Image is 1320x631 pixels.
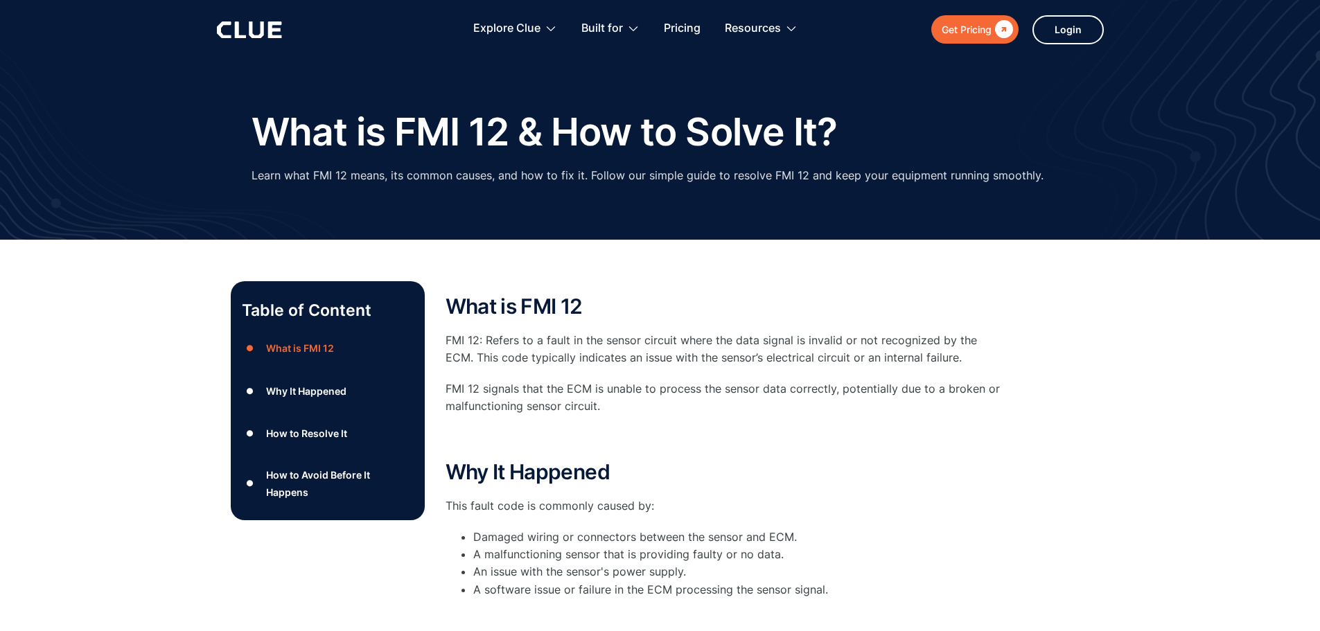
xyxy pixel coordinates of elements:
div: Resources [725,7,798,51]
div: Explore Clue [473,7,540,51]
li: An issue with the sensor's power supply. [473,563,1000,580]
div: Built for [581,7,640,51]
h2: What is FMI 12 [446,295,1000,318]
div: What is FMI 12 [266,339,334,357]
h2: Why It Happened [446,461,1000,483]
div: Get Pricing [942,21,992,38]
a: Login [1032,15,1104,44]
div:  [992,21,1013,38]
h1: What is FMI 12 & How to Solve It? [252,111,837,153]
div: ● [242,380,258,401]
div: Explore Clue [473,7,557,51]
a: ●How to Resolve It [242,423,414,444]
li: Damaged wiring or connectors between the sensor and ECM. [473,528,1000,546]
a: Pricing [664,7,701,51]
a: ●Why It Happened [242,380,414,401]
div: How to Avoid Before It Happens [266,466,413,501]
div: Built for [581,7,623,51]
p: This fault code is commonly caused by: [446,497,1000,515]
a: ●What is FMI 12 [242,338,414,359]
div: ● [242,473,258,494]
div: How to Resolve It [266,425,347,442]
a: ●How to Avoid Before It Happens [242,466,414,501]
p: ‍ [446,605,1000,623]
p: FMI 12 signals that the ECM is unable to process the sensor data correctly, potentially due to a ... [446,380,1000,415]
li: A malfunctioning sensor that is providing faulty or no data. [473,546,1000,563]
div: Why It Happened [266,382,346,400]
p: FMI 12: Refers to a fault in the sensor circuit where the data signal is invalid or not recognize... [446,332,1000,366]
p: ‍ [446,429,1000,447]
div: ● [242,423,258,444]
div: ● [242,338,258,359]
li: A software issue or failure in the ECM processing the sensor signal. [473,581,1000,598]
p: Learn what FMI 12 means, its common causes, and how to fix it. Follow our simple guide to resolve... [252,167,1044,184]
p: Table of Content [242,299,414,321]
div: Resources [725,7,781,51]
a: Get Pricing [931,15,1019,44]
